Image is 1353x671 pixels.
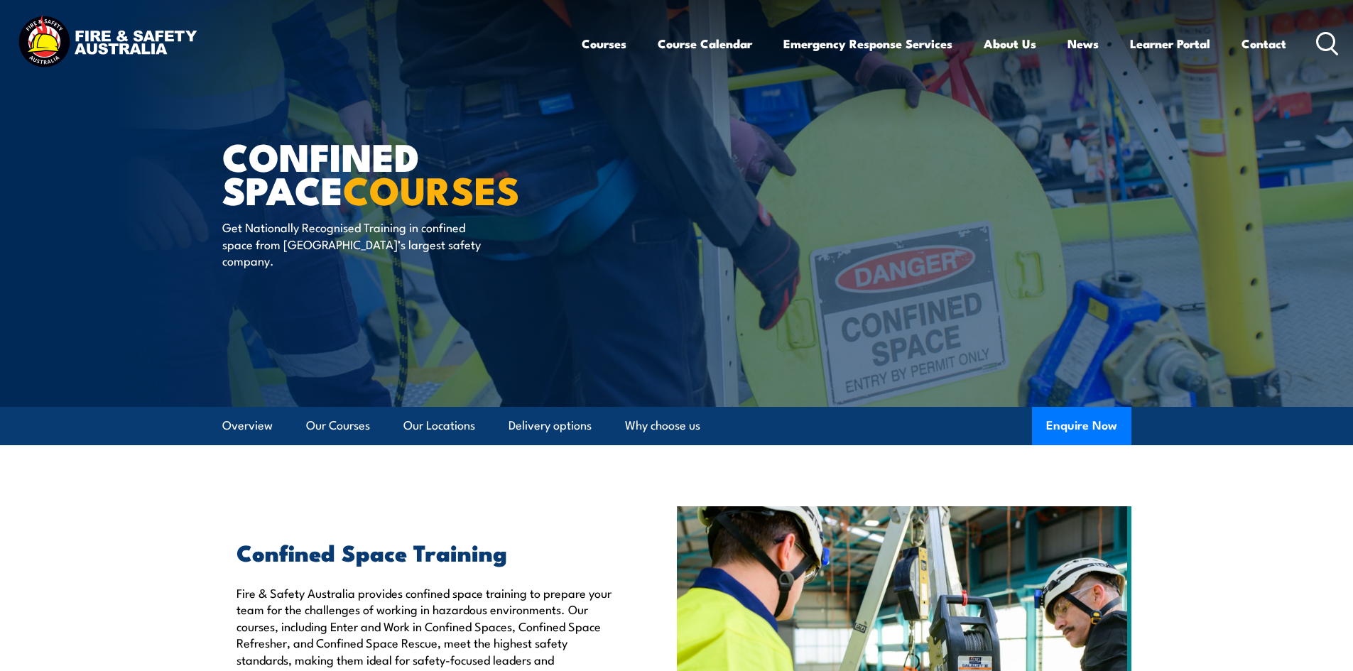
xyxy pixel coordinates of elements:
a: Overview [222,407,273,444]
a: News [1067,25,1099,62]
h2: Confined Space Training [237,542,612,562]
a: Course Calendar [658,25,752,62]
a: Courses [582,25,626,62]
a: Our Courses [306,407,370,444]
a: Learner Portal [1130,25,1210,62]
button: Enquire Now [1032,407,1131,445]
h1: Confined Space [222,139,573,205]
a: Our Locations [403,407,475,444]
a: Contact [1241,25,1286,62]
a: Why choose us [625,407,700,444]
strong: COURSES [343,159,520,218]
a: Emergency Response Services [783,25,952,62]
a: About Us [984,25,1036,62]
a: Delivery options [509,407,592,444]
p: Get Nationally Recognised Training in confined space from [GEOGRAPHIC_DATA]’s largest safety comp... [222,219,482,268]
